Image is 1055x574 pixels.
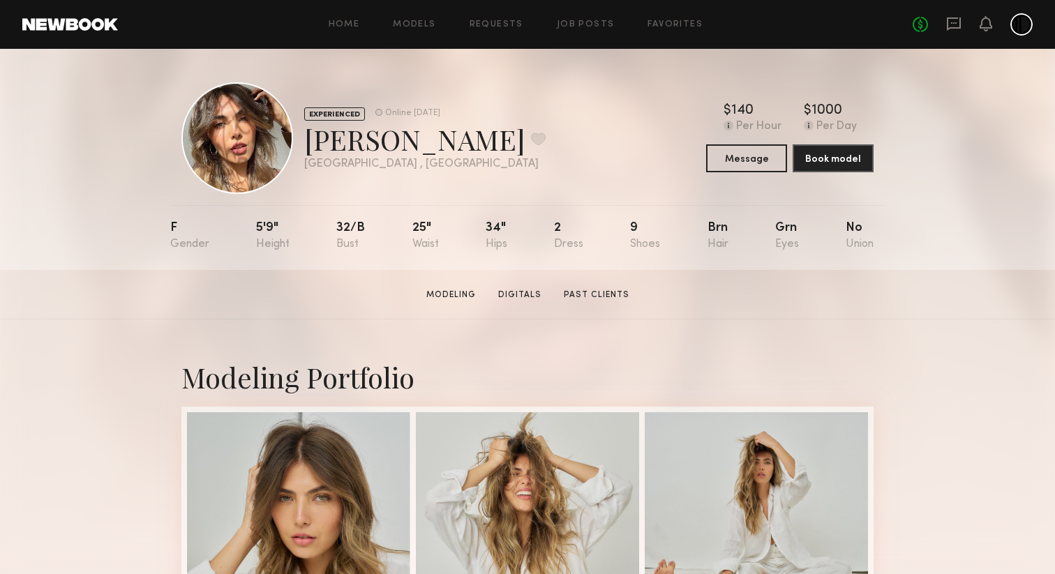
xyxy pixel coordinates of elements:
div: 140 [731,104,754,118]
div: 9 [630,222,660,250]
div: Per Day [816,121,857,133]
div: 2 [554,222,583,250]
a: Home [329,20,360,29]
div: Brn [708,222,728,250]
a: Requests [470,20,523,29]
a: Past Clients [558,289,635,301]
div: 1000 [811,104,842,118]
a: Favorites [648,20,703,29]
a: Job Posts [557,20,615,29]
div: [GEOGRAPHIC_DATA] , [GEOGRAPHIC_DATA] [304,158,546,170]
div: EXPERIENCED [304,107,365,121]
div: [PERSON_NAME] [304,121,546,158]
div: Modeling Portfolio [181,358,874,395]
div: 32/b [336,222,365,250]
div: $ [804,104,811,118]
a: Modeling [421,289,481,301]
button: Book model [793,144,874,172]
div: 5'9" [256,222,290,250]
a: Models [393,20,435,29]
div: 25" [412,222,439,250]
div: $ [724,104,731,118]
div: F [170,222,209,250]
div: 34" [486,222,507,250]
div: No [846,222,874,250]
div: Grn [775,222,799,250]
a: Digitals [493,289,547,301]
div: Online [DATE] [385,109,440,118]
button: Message [706,144,787,172]
div: Per Hour [736,121,781,133]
